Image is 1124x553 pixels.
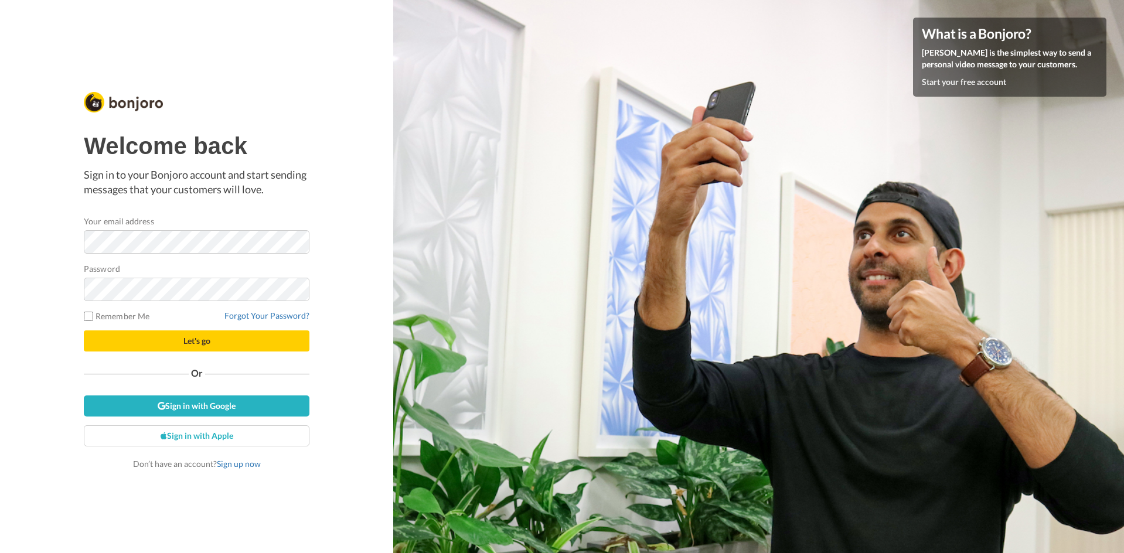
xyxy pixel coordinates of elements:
p: [PERSON_NAME] is the simplest way to send a personal video message to your customers. [922,47,1098,70]
span: Let's go [183,336,210,346]
a: Start your free account [922,77,1006,87]
label: Remember Me [84,310,149,322]
h1: Welcome back [84,133,309,159]
input: Remember Me [84,312,93,321]
a: Sign in with Apple [84,425,309,446]
a: Forgot Your Password? [224,310,309,320]
span: Don’t have an account? [133,459,261,469]
p: Sign in to your Bonjoro account and start sending messages that your customers will love. [84,168,309,197]
a: Sign up now [217,459,261,469]
h4: What is a Bonjoro? [922,26,1098,41]
label: Password [84,262,120,275]
span: Or [189,369,205,377]
label: Your email address [84,215,154,227]
button: Let's go [84,330,309,351]
a: Sign in with Google [84,395,309,417]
